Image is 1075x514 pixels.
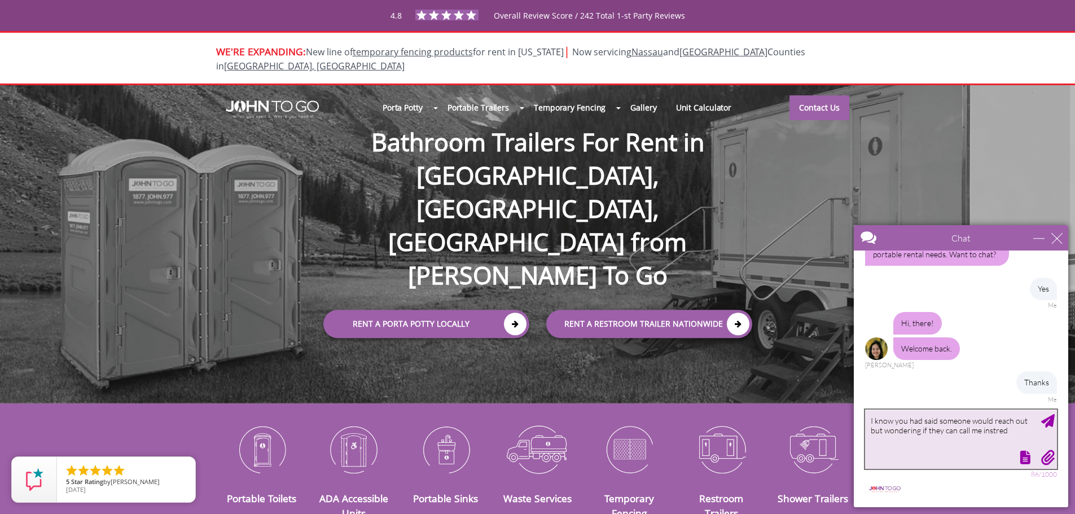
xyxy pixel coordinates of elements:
[353,46,473,58] a: temporary fencing products
[23,468,46,491] img: Review Rating
[413,491,478,505] a: Portable Sinks
[112,464,126,477] li: 
[226,100,319,118] img: JOHN to go
[77,464,90,477] li: 
[789,95,849,120] a: Contact Us
[227,491,296,505] a: Portable Toilets
[847,218,1075,514] iframe: Live Chat Box
[621,95,666,120] a: Gallery
[776,420,851,478] img: Shower-Trailers-icon_N.png
[778,491,848,505] a: Shower Trailers
[666,95,741,120] a: Unit Calculator
[216,45,306,58] span: WE'RE EXPANDING:
[500,420,575,478] img: Waste-Services-icon_N.png
[225,420,300,478] img: Portable-Toilets-icon_N.png
[390,10,402,21] span: 4.8
[679,46,767,58] a: [GEOGRAPHIC_DATA]
[373,95,432,120] a: Porta Potty
[312,89,764,292] h1: Bathroom Trailers For Rent in [GEOGRAPHIC_DATA], [GEOGRAPHIC_DATA], [GEOGRAPHIC_DATA] from [PERSO...
[546,310,752,338] a: rent a RESTROOM TRAILER Nationwide
[65,464,78,477] li: 
[592,420,667,478] img: Temporary-Fencing-cion_N.png
[524,95,615,120] a: Temporary Fencing
[316,420,391,478] img: ADA-Accessible-Units-icon_N.png
[564,43,570,59] span: |
[408,420,483,478] img: Portable-Sinks-icon_N.png
[100,464,114,477] li: 
[66,485,86,494] span: [DATE]
[224,60,405,72] a: [GEOGRAPHIC_DATA], [GEOGRAPHIC_DATA]
[503,491,572,505] a: Waste Services
[438,95,519,120] a: Portable Trailers
[631,46,663,58] a: Nassau
[89,464,102,477] li: 
[111,477,160,486] span: [PERSON_NAME]
[66,477,69,486] span: 5
[71,477,103,486] span: Star Rating
[323,310,529,338] a: Rent a Porta Potty Locally
[216,46,805,72] span: Now servicing and Counties in
[684,420,759,478] img: Restroom-Trailers-icon_N.png
[216,46,805,72] span: New line of for rent in [US_STATE]
[66,478,186,486] span: by
[494,10,685,43] span: Overall Review Score / 242 Total 1-st Party Reviews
